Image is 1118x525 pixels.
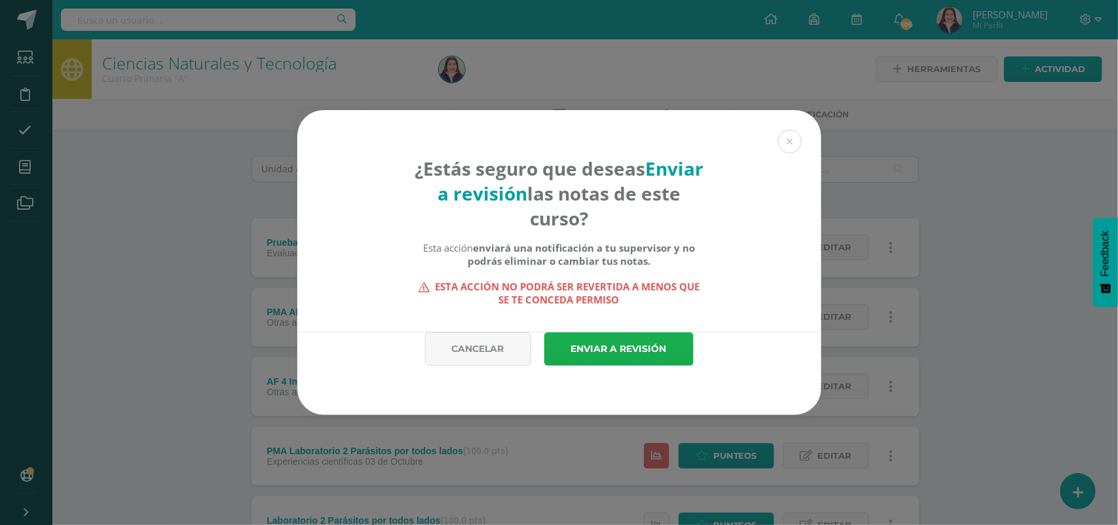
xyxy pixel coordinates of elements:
[438,156,703,206] strong: Enviar a revisión
[544,332,694,366] a: Enviar a revisión
[1100,231,1111,277] span: Feedback
[414,241,704,267] div: Esta acción
[1093,218,1118,307] button: Feedback - Mostrar encuesta
[468,241,695,267] b: enviará una notificación a tu supervisor y no podrás eliminar o cambiar tus notas.
[778,130,802,153] button: Close (Esc)
[414,156,704,231] h4: ¿Estás seguro que deseas las notas de este curso?
[425,332,531,366] a: Cancelar
[414,280,704,306] strong: Esta acción no podrá ser revertida a menos que se te conceda permiso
